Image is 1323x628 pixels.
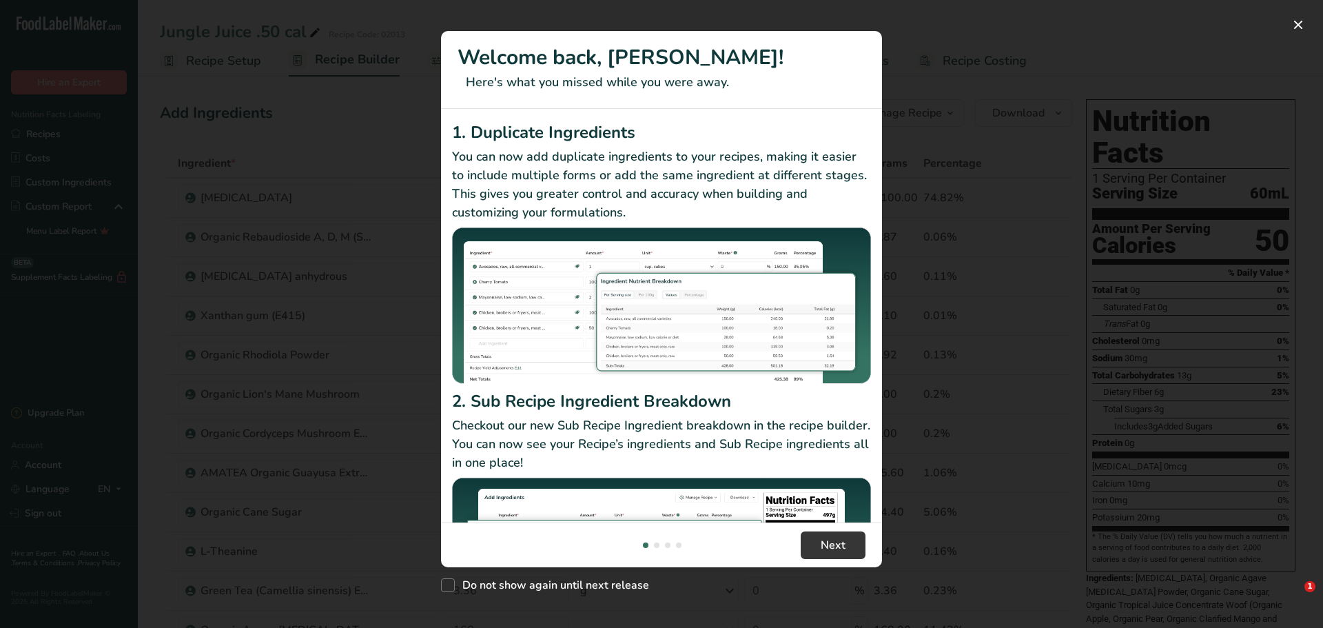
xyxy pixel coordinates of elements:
p: Checkout our new Sub Recipe Ingredient breakdown in the recipe builder. You can now see your Reci... [452,416,871,472]
p: Here's what you missed while you were away. [458,73,865,92]
span: 1 [1304,581,1315,592]
span: Do not show again until next release [455,578,649,592]
h2: 1. Duplicate Ingredients [452,120,871,145]
button: Next [801,531,865,559]
p: You can now add duplicate ingredients to your recipes, making it easier to include multiple forms... [452,148,871,222]
img: Duplicate Ingredients [452,227,871,384]
h2: 2. Sub Recipe Ingredient Breakdown [452,389,871,414]
iframe: Intercom live chat [1276,581,1309,614]
h1: Welcome back, [PERSON_NAME]! [458,42,865,73]
span: Next [821,537,845,554]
